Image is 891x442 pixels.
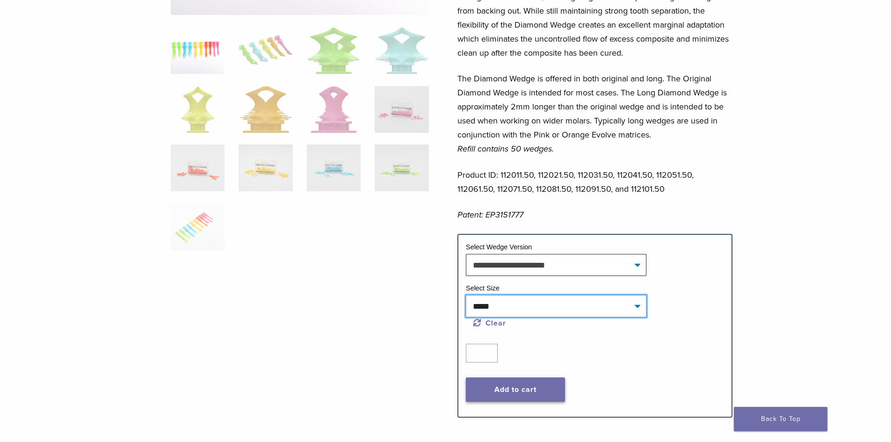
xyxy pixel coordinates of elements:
img: Diamond Wedge and Long Diamond Wedge - Image 13 [171,203,225,250]
p: The Diamond Wedge is offered in both original and long. The Original Diamond Wedge is intended fo... [457,72,732,156]
img: Diamond Wedge and Long Diamond Wedge - Image 9 [171,145,225,191]
img: Diamond Wedge and Long Diamond Wedge - Image 12 [375,145,428,191]
a: Clear [473,319,506,328]
p: Product ID: 112011.50, 112021.50, 112031.50, 112041.50, 112051.50, 112061.50, 112071.50, 112081.5... [457,168,732,196]
img: Diamond Wedge and Long Diamond Wedge - Image 2 [239,27,292,74]
a: Back To Top [734,407,827,431]
img: Diamond Wedge and Long Diamond Wedge - Image 8 [375,86,428,133]
img: Diamond Wedge and Long Diamond Wedge - Image 6 [240,86,292,133]
img: Diamond Wedge and Long Diamond Wedge - Image 7 [311,86,357,133]
em: Refill contains 50 wedges. [457,144,554,154]
label: Select Size [466,284,500,292]
img: Diamond Wedge and Long Diamond Wedge - Image 5 [181,86,215,133]
em: Patent: EP3151777 [457,210,523,220]
img: Diamond Wedge and Long Diamond Wedge - Image 3 [307,27,361,74]
img: Diamond Wedge and Long Diamond Wedge - Image 11 [307,145,361,191]
img: Diamond Wedge and Long Diamond Wedge - Image 4 [375,27,428,74]
img: DSC_0187_v3-1920x1218-1-324x324.png [171,27,225,74]
button: Add to cart [466,377,565,402]
img: Diamond Wedge and Long Diamond Wedge - Image 10 [239,145,292,191]
label: Select Wedge Version [466,243,532,251]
